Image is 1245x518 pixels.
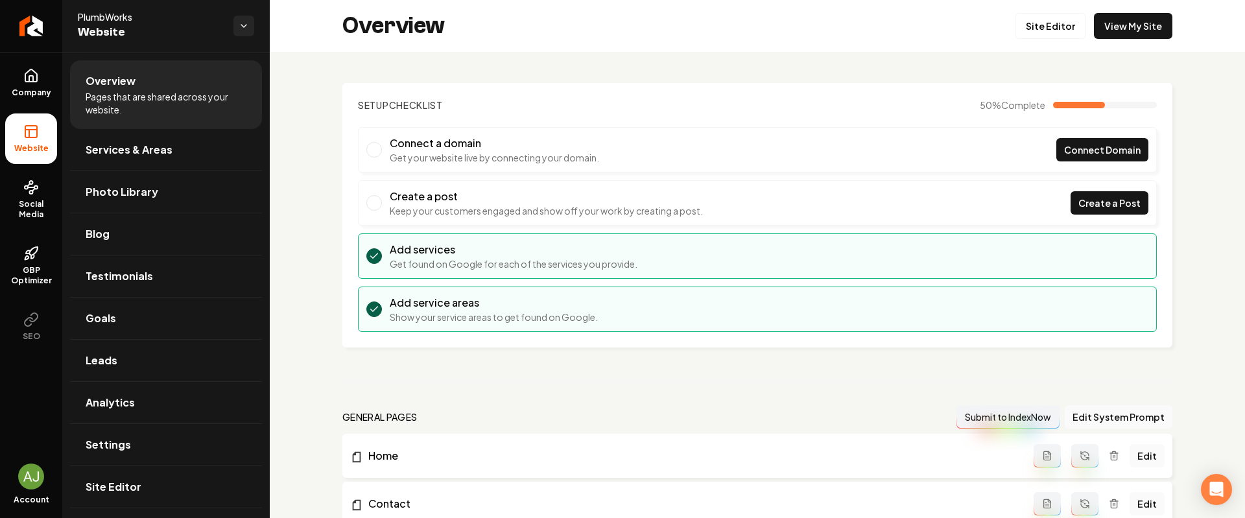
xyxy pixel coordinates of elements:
p: Get your website live by connecting your domain. [390,151,599,164]
p: Show your service areas to get found on Google. [390,311,598,324]
button: Submit to IndexNow [956,405,1060,429]
span: SEO [18,331,45,342]
a: Analytics [70,382,262,423]
a: Company [5,58,57,108]
span: Connect Domain [1064,143,1141,157]
span: Social Media [5,199,57,220]
a: GBP Optimizer [5,235,57,296]
button: Add admin page prompt [1034,492,1061,515]
span: Complete [1001,99,1045,111]
h3: Add services [390,242,637,257]
span: Setup [358,99,389,111]
span: Website [9,143,54,154]
h2: general pages [342,410,418,423]
span: Goals [86,311,116,326]
a: Photo Library [70,171,262,213]
button: Edit System Prompt [1065,405,1172,429]
span: Photo Library [86,184,158,200]
img: Rebolt Logo [19,16,43,36]
span: Leads [86,353,117,368]
span: Analytics [86,395,135,410]
a: Contact [350,496,1034,512]
a: Home [350,448,1034,464]
span: Pages that are shared across your website. [86,90,246,116]
span: Testimonials [86,268,153,284]
button: Open user button [18,464,44,489]
a: Services & Areas [70,129,262,171]
span: PlumbWorks [78,10,223,23]
a: Settings [70,424,262,465]
a: Create a Post [1071,191,1148,215]
span: 50 % [980,99,1045,112]
a: Connect Domain [1056,138,1148,161]
a: Site Editor [70,466,262,508]
span: Website [78,23,223,41]
span: Settings [86,437,131,453]
span: Create a Post [1078,196,1141,210]
a: Edit [1130,492,1165,515]
span: Site Editor [86,479,141,495]
a: Goals [70,298,262,339]
p: Get found on Google for each of the services you provide. [390,257,637,270]
button: SEO [5,301,57,352]
a: Edit [1130,444,1165,467]
h3: Add service areas [390,295,598,311]
a: Social Media [5,169,57,230]
span: Overview [86,73,136,89]
a: Blog [70,213,262,255]
div: Open Intercom Messenger [1201,474,1232,505]
h3: Create a post [390,189,703,204]
a: Testimonials [70,255,262,297]
span: GBP Optimizer [5,265,57,286]
span: Company [6,88,56,98]
h2: Overview [342,13,445,39]
span: Blog [86,226,110,242]
p: Keep your customers engaged and show off your work by creating a post. [390,204,703,217]
span: Services & Areas [86,142,172,158]
h2: Checklist [358,99,443,112]
h3: Connect a domain [390,135,599,151]
span: Account [14,495,49,505]
button: Add admin page prompt [1034,444,1061,467]
a: View My Site [1094,13,1172,39]
a: Leads [70,340,262,381]
img: AJ Nimeh [18,464,44,489]
a: Site Editor [1015,13,1086,39]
